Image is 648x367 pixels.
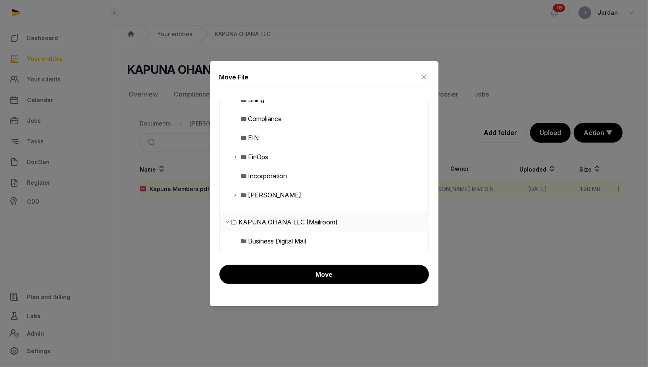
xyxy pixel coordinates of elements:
div: EIN [248,133,259,143]
div: Compliance [248,114,282,124]
div: Business Digital Mail [248,236,306,246]
div: [PERSON_NAME] [248,190,302,200]
div: Incorporation [248,171,287,181]
div: Move File [219,72,249,82]
div: KAPUNA OHANA LLC (Mailroom) [239,217,338,227]
div: FinOps [248,152,269,162]
button: Move [219,265,429,284]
